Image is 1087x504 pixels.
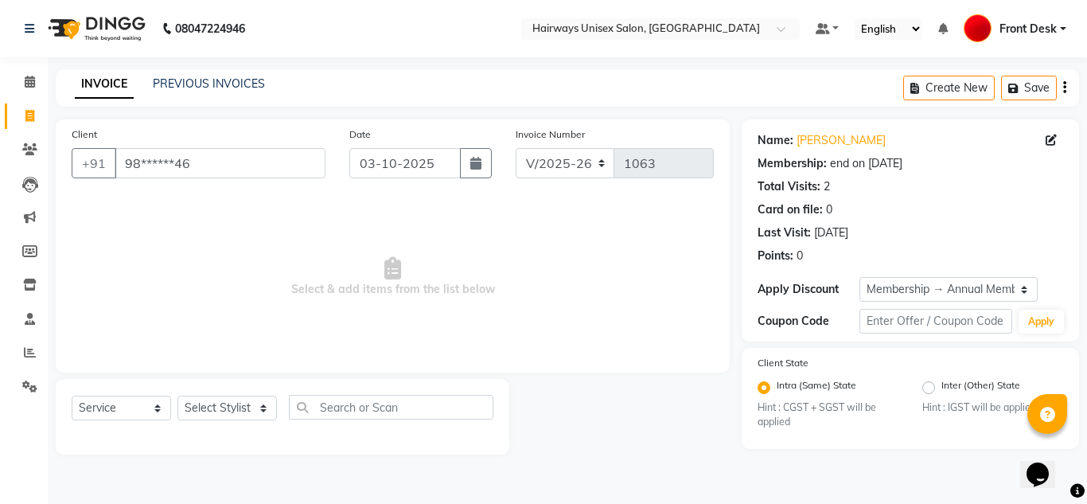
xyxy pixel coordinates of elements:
[830,155,902,172] div: end on [DATE]
[41,6,150,51] img: logo
[964,14,992,42] img: Front Desk
[941,378,1020,397] label: Inter (Other) State
[1020,440,1071,488] iframe: chat widget
[758,313,859,330] div: Coupon Code
[115,148,325,178] input: Search by Name/Mobile/Email/Code
[797,248,803,264] div: 0
[859,309,1012,334] input: Enter Offer / Coupon Code
[175,6,245,51] b: 08047224946
[1001,76,1057,100] button: Save
[758,178,820,195] div: Total Visits:
[814,225,848,241] div: [DATE]
[903,76,995,100] button: Create New
[75,70,134,99] a: INVOICE
[826,201,832,218] div: 0
[758,400,898,430] small: Hint : CGST + SGST will be applied
[824,178,830,195] div: 2
[777,378,856,397] label: Intra (Same) State
[922,400,1063,415] small: Hint : IGST will be applied
[758,248,793,264] div: Points:
[289,395,493,420] input: Search or Scan
[758,155,827,172] div: Membership:
[349,127,371,142] label: Date
[72,127,97,142] label: Client
[72,148,116,178] button: +91
[999,21,1057,37] span: Front Desk
[72,197,714,357] span: Select & add items from the list below
[758,225,811,241] div: Last Visit:
[758,356,808,370] label: Client State
[797,132,886,149] a: [PERSON_NAME]
[153,76,265,91] a: PREVIOUS INVOICES
[516,127,585,142] label: Invoice Number
[758,132,793,149] div: Name:
[758,281,859,298] div: Apply Discount
[758,201,823,218] div: Card on file:
[1019,310,1064,334] button: Apply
